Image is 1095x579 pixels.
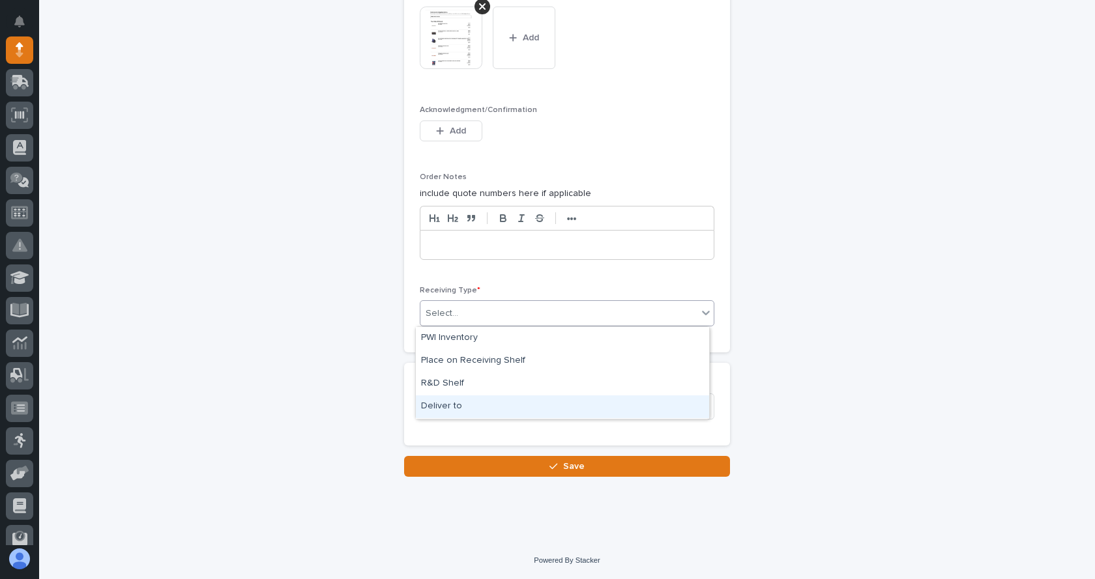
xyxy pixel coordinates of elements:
span: Add [523,32,539,44]
span: Add [450,125,466,137]
div: PWI Inventory [416,327,709,350]
button: users-avatar [6,545,33,572]
div: Place on Receiving Shelf [416,350,709,373]
div: R&D Shelf [416,373,709,395]
button: ••• [562,210,581,226]
button: Add [420,120,482,141]
strong: ••• [567,214,577,224]
div: Deliver to [416,395,709,418]
button: Add [493,7,555,69]
div: Notifications [16,16,33,36]
span: Receiving Type [420,287,480,294]
span: Order Notes [420,173,467,181]
div: Other [416,418,709,441]
p: include quote numbers here if applicable [420,187,714,201]
button: Notifications [6,8,33,35]
span: Acknowledgment/Confirmation [420,106,537,114]
button: Save [404,456,730,477]
div: Select... [426,307,458,320]
a: Powered By Stacker [534,556,600,564]
span: Save [563,460,585,472]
